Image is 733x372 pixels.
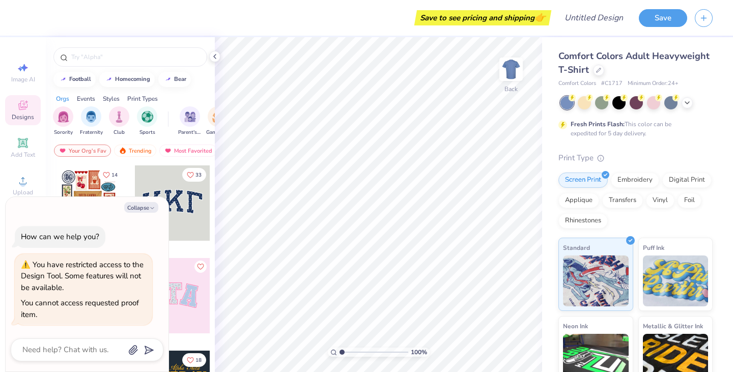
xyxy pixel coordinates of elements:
span: Sports [139,129,155,136]
span: 100 % [411,348,427,357]
button: filter button [178,106,202,136]
span: Fraternity [80,129,103,136]
div: filter for Club [109,106,129,136]
span: 👉 [534,11,546,23]
div: How can we help you? [21,232,99,242]
button: filter button [137,106,157,136]
span: Parent's Weekend [178,129,202,136]
img: Standard [563,255,629,306]
img: Puff Ink [643,255,709,306]
img: trend_line.gif [105,76,113,82]
div: Applique [558,193,599,208]
div: Embroidery [611,173,659,188]
img: trend_line.gif [164,76,172,82]
span: 33 [195,173,202,178]
img: Sorority Image [58,111,69,123]
span: Upload [13,188,33,196]
span: Comfort Colors [558,79,596,88]
button: homecoming [99,72,155,87]
span: Standard [563,242,590,253]
span: Metallic & Glitter Ink [643,321,703,331]
button: Like [194,261,207,273]
span: Minimum Order: 24 + [628,79,679,88]
div: filter for Game Day [206,106,230,136]
span: 18 [195,358,202,363]
span: Comfort Colors Adult Heavyweight T-Shirt [558,50,710,76]
img: Back [501,59,521,79]
div: Transfers [602,193,643,208]
div: filter for Fraternity [80,106,103,136]
button: Like [182,168,206,182]
div: Your Org's Fav [54,145,111,157]
div: Trending [114,145,156,157]
div: This color can be expedited for 5 day delivery. [571,120,696,138]
img: Club Image [114,111,125,123]
img: Game Day Image [212,111,224,123]
div: football [69,76,91,82]
button: Collapse [124,202,158,213]
div: You have restricted access to the Design Tool. Some features will not be available. [21,260,144,293]
button: Like [182,353,206,367]
div: Events [77,94,95,103]
button: bear [158,72,191,87]
img: most_fav.gif [164,147,172,154]
strong: Fresh Prints Flash: [571,120,625,128]
span: Puff Ink [643,242,664,253]
div: homecoming [115,76,150,82]
div: filter for Sports [137,106,157,136]
div: Vinyl [646,193,674,208]
button: filter button [53,106,73,136]
div: Screen Print [558,173,608,188]
div: Digital Print [662,173,712,188]
img: most_fav.gif [59,147,67,154]
span: Neon Ink [563,321,588,331]
span: Game Day [206,129,230,136]
div: Styles [103,94,120,103]
span: Sorority [54,129,73,136]
div: filter for Parent's Weekend [178,106,202,136]
button: Like [98,168,122,182]
div: Back [504,84,518,94]
div: Save to see pricing and shipping [417,10,549,25]
img: trending.gif [119,147,127,154]
span: 14 [111,173,118,178]
img: Sports Image [142,111,153,123]
button: football [53,72,96,87]
img: trend_line.gif [59,76,67,82]
div: Orgs [56,94,69,103]
div: filter for Sorority [53,106,73,136]
div: bear [174,76,186,82]
div: Print Types [127,94,158,103]
span: # C1717 [601,79,623,88]
button: filter button [80,106,103,136]
img: Fraternity Image [86,111,97,123]
img: Parent's Weekend Image [184,111,196,123]
div: Most Favorited [159,145,217,157]
button: filter button [109,106,129,136]
span: Club [114,129,125,136]
div: Foil [678,193,701,208]
span: Designs [12,113,34,121]
input: Try "Alpha" [70,52,201,62]
button: filter button [206,106,230,136]
input: Untitled Design [556,8,631,28]
div: You cannot access requested proof item. [21,298,139,320]
span: Image AI [11,75,35,83]
span: Add Text [11,151,35,159]
div: Rhinestones [558,213,608,228]
button: Save [639,9,687,27]
div: Print Type [558,152,713,164]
